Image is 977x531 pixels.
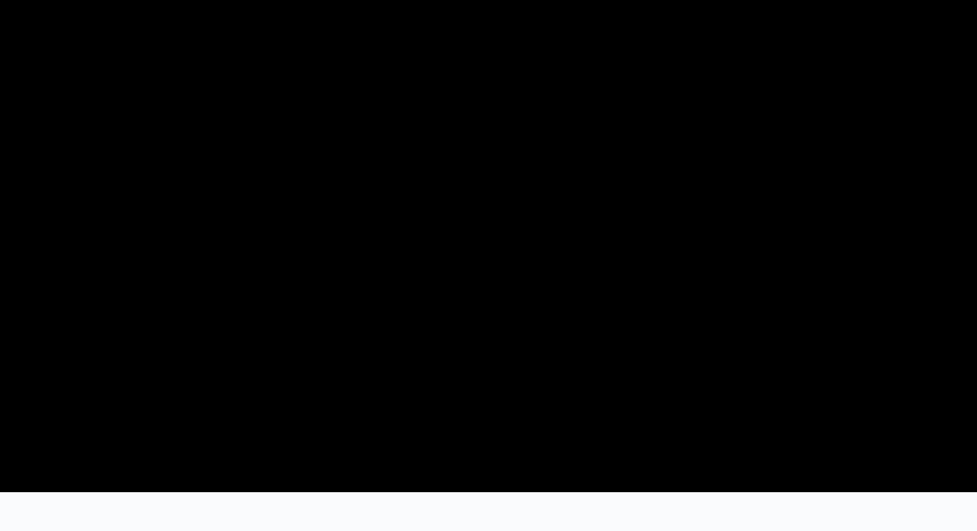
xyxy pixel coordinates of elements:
[266,414,287,428] span: 설정
[158,415,178,428] span: 대화
[114,388,222,431] a: 대화
[222,388,331,431] a: 설정
[54,414,65,428] span: 홈
[5,388,114,431] a: 홈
